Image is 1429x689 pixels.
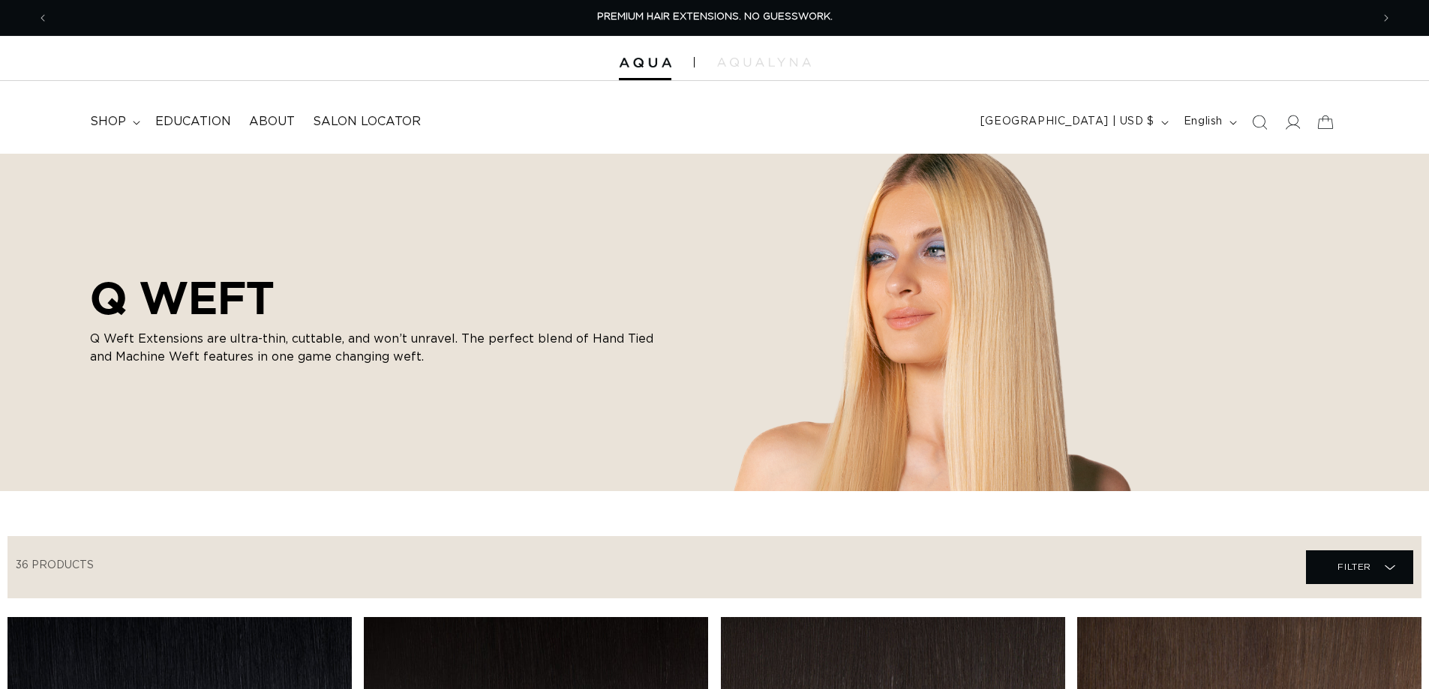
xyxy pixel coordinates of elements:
a: Education [146,105,240,139]
a: About [240,105,304,139]
span: About [249,114,295,130]
span: 36 products [16,560,94,571]
p: Q Weft Extensions are ultra-thin, cuttable, and won’t unravel. The perfect blend of Hand Tied and... [90,330,660,366]
h2: Q WEFT [90,271,660,324]
button: Next announcement [1370,4,1403,32]
a: Salon Locator [304,105,430,139]
img: aqualyna.com [717,58,811,67]
summary: Search [1243,106,1276,139]
span: [GEOGRAPHIC_DATA] | USD $ [980,114,1154,130]
summary: Filter [1306,550,1413,584]
button: Previous announcement [26,4,59,32]
span: Education [155,114,231,130]
span: Salon Locator [313,114,421,130]
span: PREMIUM HAIR EXTENSIONS. NO GUESSWORK. [597,12,833,22]
img: Aqua Hair Extensions [619,58,671,68]
button: [GEOGRAPHIC_DATA] | USD $ [971,108,1175,136]
span: Filter [1337,553,1371,581]
span: shop [90,114,126,130]
summary: shop [81,105,146,139]
button: English [1175,108,1243,136]
span: English [1184,114,1223,130]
